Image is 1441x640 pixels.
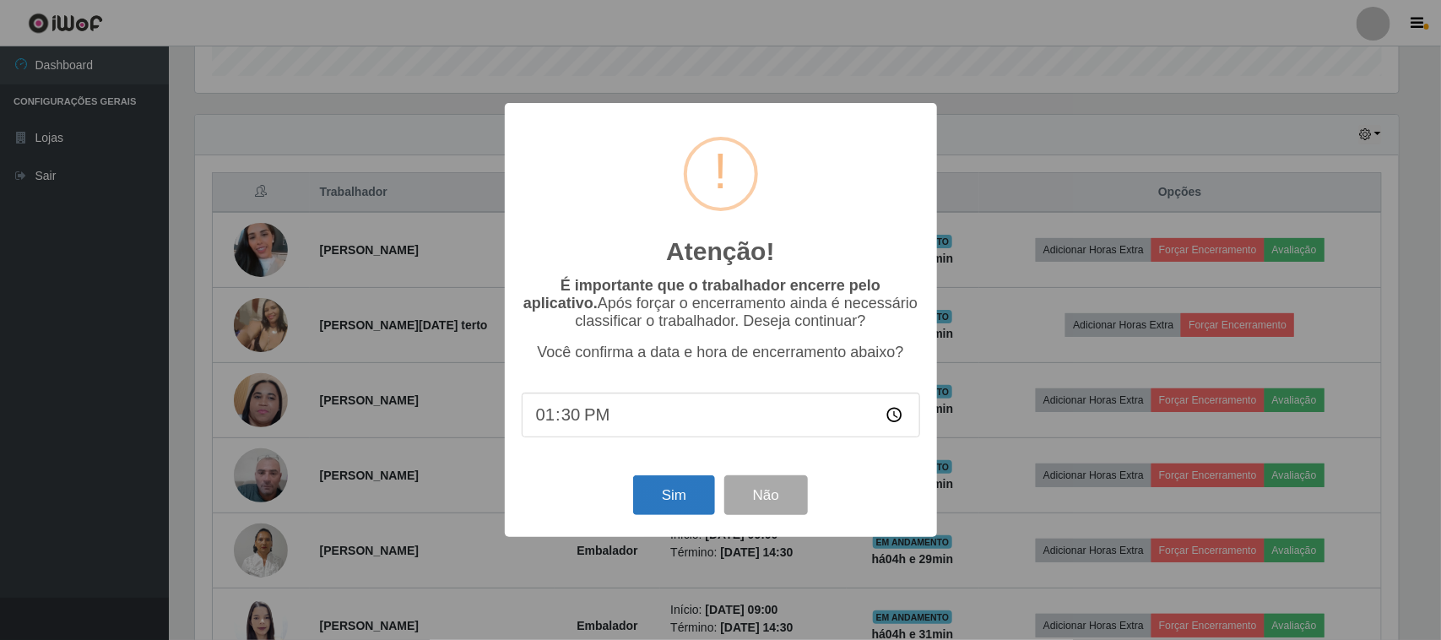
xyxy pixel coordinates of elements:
[522,277,920,330] p: Após forçar o encerramento ainda é necessário classificar o trabalhador. Deseja continuar?
[523,277,880,312] b: É importante que o trabalhador encerre pelo aplicativo.
[522,344,920,361] p: Você confirma a data e hora de encerramento abaixo?
[666,236,774,267] h2: Atenção!
[724,475,808,515] button: Não
[633,475,715,515] button: Sim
